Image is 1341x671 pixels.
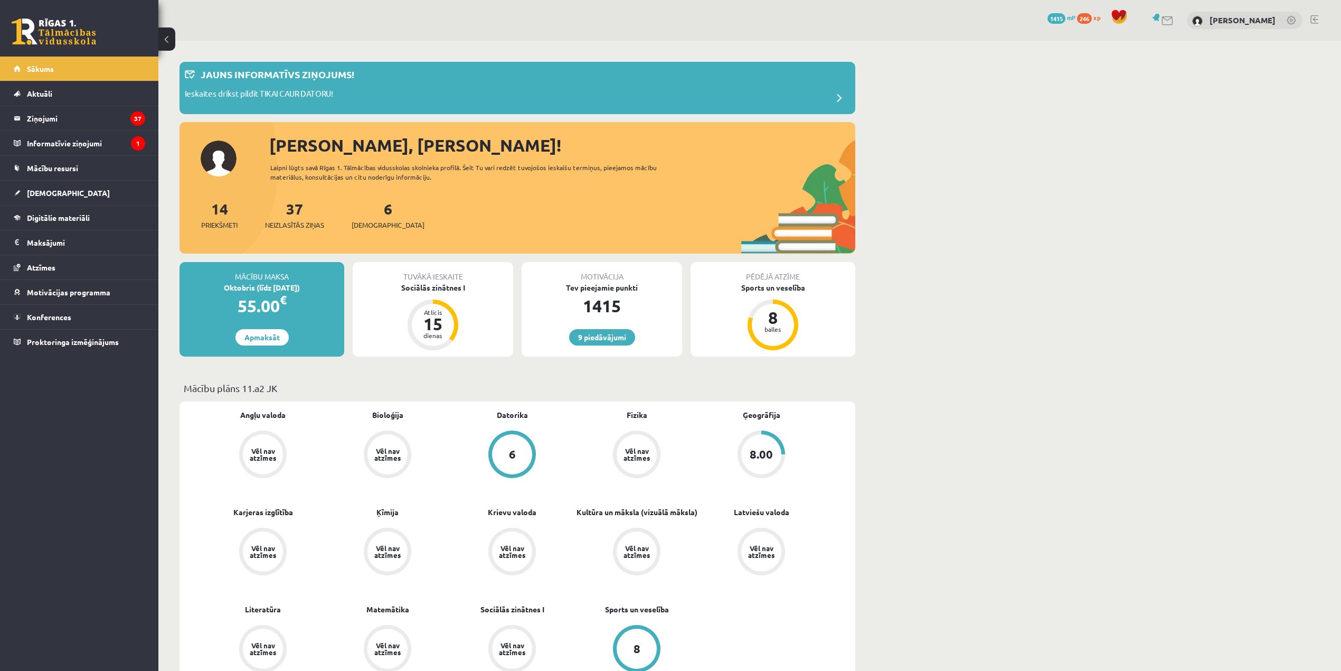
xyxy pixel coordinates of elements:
div: dienas [417,332,449,339]
a: Maksājumi [14,230,145,255]
a: 14Priekšmeti [201,199,238,230]
span: Mācību resursi [27,163,78,173]
div: Vēl nav atzīmes [373,545,402,558]
a: Digitālie materiāli [14,206,145,230]
div: Vēl nav atzīmes [622,448,651,461]
div: Vēl nav atzīmes [248,448,278,461]
div: [PERSON_NAME], [PERSON_NAME]! [269,133,855,158]
a: 1415 mP [1047,13,1075,22]
a: Apmaksāt [235,329,289,346]
div: Vēl nav atzīmes [497,545,527,558]
div: Vēl nav atzīmes [622,545,651,558]
span: Motivācijas programma [27,287,110,297]
a: Vēl nav atzīmes [325,431,450,480]
p: Mācību plāns 11.a2 JK [184,381,851,395]
p: Jauns informatīvs ziņojums! [201,67,354,81]
div: Tev pieejamie punkti [522,282,682,293]
a: 8.00 [699,431,824,480]
div: Pēdējā atzīme [691,262,855,282]
a: Latviešu valoda [734,507,789,518]
a: Sports un veselība 8 balles [691,282,855,352]
a: Informatīvie ziņojumi1 [14,131,145,155]
span: Sākums [27,64,54,73]
div: Vēl nav atzīmes [248,545,278,558]
a: 9 piedāvājumi [569,329,635,346]
i: 37 [130,111,145,126]
div: 8 [634,643,640,655]
a: Ķīmija [376,507,399,518]
span: Atzīmes [27,263,55,272]
a: Matemātika [366,604,409,615]
span: mP [1067,13,1075,22]
a: Vēl nav atzīmes [574,528,699,577]
div: 15 [417,315,449,332]
a: 6 [450,431,574,480]
a: Sociālās zinātnes I Atlicis 15 dienas [353,282,513,352]
a: Sociālās zinātnes I [480,604,544,615]
div: Vēl nav atzīmes [248,642,278,656]
a: Motivācijas programma [14,280,145,304]
a: Datorika [497,409,528,421]
a: Vēl nav atzīmes [699,528,824,577]
a: Mācību resursi [14,156,145,180]
a: 246 xp [1077,13,1106,22]
a: 6[DEMOGRAPHIC_DATA] [352,199,424,230]
a: Kultūra un māksla (vizuālā māksla) [577,507,697,518]
a: [DEMOGRAPHIC_DATA] [14,181,145,205]
a: Bioloģija [372,409,403,421]
a: Aktuāli [14,81,145,106]
a: Ģeogrāfija [743,409,780,421]
p: Ieskaites drīkst pildīt TIKAI CAUR DATORU! [185,88,333,102]
a: Konferences [14,305,145,329]
div: 8.00 [750,449,773,460]
div: Vēl nav atzīmes [497,642,527,656]
div: Tuvākā ieskaite [353,262,513,282]
a: Fizika [627,409,647,421]
img: Toms Vilnis Pujiņš [1192,16,1203,26]
a: 37Neizlasītās ziņas [265,199,324,230]
a: Sports un veselība [605,604,669,615]
span: Digitālie materiāli [27,213,90,222]
span: Proktoringa izmēģinājums [27,337,119,347]
a: Angļu valoda [240,409,286,421]
div: Laipni lūgts savā Rīgas 1. Tālmācības vidusskolas skolnieka profilā. Šeit Tu vari redzēt tuvojošo... [270,163,676,182]
div: Vēl nav atzīmes [373,448,402,461]
a: Rīgas 1. Tālmācības vidusskola [12,18,96,45]
div: 55.00 [180,293,344,319]
div: 1415 [522,293,682,319]
a: Vēl nav atzīmes [325,528,450,577]
div: Atlicis [417,309,449,315]
a: Proktoringa izmēģinājums [14,330,145,354]
div: 6 [509,449,516,460]
div: Oktobris (līdz [DATE]) [180,282,344,293]
a: Vēl nav atzīmes [201,431,325,480]
span: Neizlasītās ziņas [265,220,324,230]
a: Vēl nav atzīmes [450,528,574,577]
span: € [280,292,287,307]
a: Literatūra [245,604,281,615]
span: Aktuāli [27,89,52,98]
a: [PERSON_NAME] [1210,15,1276,25]
span: 1415 [1047,13,1065,24]
a: Vēl nav atzīmes [201,528,325,577]
legend: Ziņojumi [27,106,145,131]
span: Konferences [27,312,71,322]
legend: Maksājumi [27,230,145,255]
div: Sociālās zinātnes I [353,282,513,293]
div: balles [757,326,789,332]
a: Ziņojumi37 [14,106,145,131]
span: Priekšmeti [201,220,238,230]
a: Atzīmes [14,255,145,279]
span: [DEMOGRAPHIC_DATA] [352,220,424,230]
a: Jauns informatīvs ziņojums! Ieskaites drīkst pildīt TIKAI CAUR DATORU! [185,67,850,109]
div: Motivācija [522,262,682,282]
div: Mācību maksa [180,262,344,282]
div: Vēl nav atzīmes [373,642,402,656]
span: 246 [1077,13,1092,24]
a: Vēl nav atzīmes [574,431,699,480]
i: 1 [131,136,145,151]
a: Sākums [14,57,145,81]
div: Sports un veselība [691,282,855,293]
a: Karjeras izglītība [233,507,293,518]
div: 8 [757,309,789,326]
